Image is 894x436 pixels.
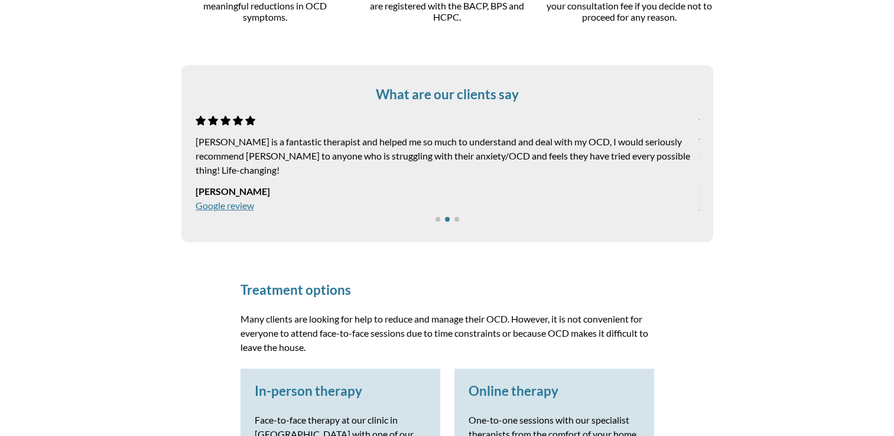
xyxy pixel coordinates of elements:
div: 2 / 3 [196,113,699,242]
h3: Online therapy [469,383,640,399]
span: Go to slide 1 [435,217,440,222]
p: [PERSON_NAME] [196,184,699,199]
span: Go to slide 2 [445,217,450,222]
h3: In-person therapy [255,383,426,399]
span: Go to slide 3 [454,217,459,222]
p: [PERSON_NAME] is a fantastic therapist and helped me so much to understand and deal with my OCD, ... [196,135,699,177]
a: Google review [196,200,254,211]
p: Many clients are looking for help to reduce and manage their OCD. However, it is not convenient f... [240,312,654,354]
h2: What are our clients say [196,86,699,102]
h2: Treatment options [240,282,654,298]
